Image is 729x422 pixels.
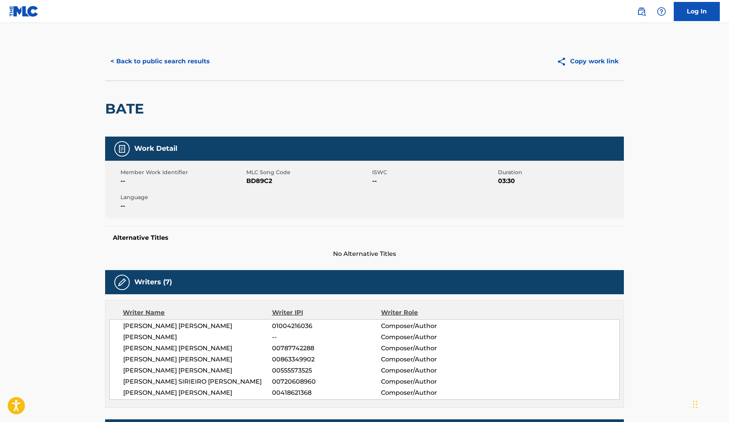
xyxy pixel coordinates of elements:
[674,2,720,21] a: Log In
[272,388,381,397] span: 00418621368
[272,333,381,342] span: --
[134,278,172,287] h5: Writers (7)
[381,308,480,317] div: Writer Role
[123,355,272,364] span: [PERSON_NAME] [PERSON_NAME]
[123,321,272,331] span: [PERSON_NAME] [PERSON_NAME]
[272,308,381,317] div: Writer IPI
[551,52,624,71] button: Copy work link
[123,377,272,386] span: [PERSON_NAME] SIRIEIRO [PERSON_NAME]
[123,308,272,317] div: Writer Name
[381,366,480,375] span: Composer/Author
[381,377,480,386] span: Composer/Author
[134,144,177,153] h5: Work Detail
[105,249,624,259] span: No Alternative Titles
[654,4,669,19] div: Help
[272,344,381,353] span: 00787742288
[272,355,381,364] span: 00863349902
[381,321,480,331] span: Composer/Author
[117,278,127,287] img: Writers
[498,168,622,176] span: Duration
[120,168,244,176] span: Member Work Identifier
[105,52,215,71] button: < Back to public search results
[120,176,244,186] span: --
[381,388,480,397] span: Composer/Author
[246,176,370,186] span: BD89C2
[498,176,622,186] span: 03:30
[693,393,698,416] div: Drag
[272,377,381,386] span: 00720608960
[557,57,570,66] img: Copy work link
[272,366,381,375] span: 00555573525
[381,333,480,342] span: Composer/Author
[120,193,244,201] span: Language
[120,201,244,211] span: --
[372,168,496,176] span: ISWC
[113,234,616,242] h5: Alternative Titles
[657,7,666,16] img: help
[123,366,272,375] span: [PERSON_NAME] [PERSON_NAME]
[634,4,649,19] a: Public Search
[105,100,148,117] h2: BATE
[272,321,381,331] span: 01004216036
[123,333,272,342] span: [PERSON_NAME]
[117,144,127,153] img: Work Detail
[246,168,370,176] span: MLC Song Code
[372,176,496,186] span: --
[637,7,646,16] img: search
[691,385,729,422] iframe: Chat Widget
[381,355,480,364] span: Composer/Author
[381,344,480,353] span: Composer/Author
[123,344,272,353] span: [PERSON_NAME] [PERSON_NAME]
[9,6,39,17] img: MLC Logo
[123,388,272,397] span: [PERSON_NAME] [PERSON_NAME]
